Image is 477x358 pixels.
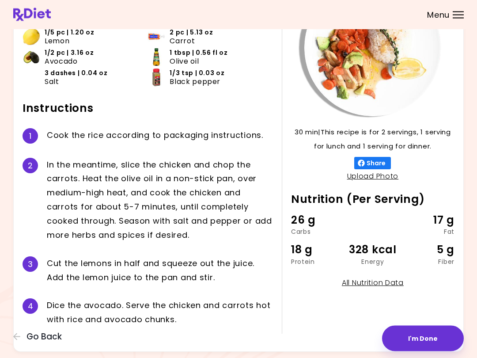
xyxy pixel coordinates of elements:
button: I'm Done [382,326,464,351]
div: 18 g [291,242,345,259]
span: 1/2 pc | 3.16 oz [45,49,94,57]
div: I n t h e m e a n t i m e , s l i c e t h e c h i c k e n a n d c h o p t h e c a r r o t s . H e... [47,158,273,243]
div: D i c e t h e a v o c a d o . S e r v e t h e c h i c k e n a n d c a r r o t s h o t w i t h r i... [47,299,273,327]
h2: Nutrition (Per Serving) [291,193,454,207]
div: 1 [23,129,38,144]
div: 5 g [400,242,454,259]
div: 26 g [291,212,345,229]
a: All Nutrition Data [342,278,404,288]
span: 1/3 tsp | 0.03 oz [170,69,224,78]
span: Menu [427,11,450,19]
span: Salt [45,78,59,86]
div: Energy [345,259,400,265]
span: 2 pc | 5.13 oz [170,29,213,37]
div: C o o k t h e r i c e a c c o r d i n g t o p a c k a g i n g i n s t r u c t i o n s . [47,129,273,144]
button: Go Back [13,332,66,342]
div: 4 [23,299,38,314]
span: 1/5 pc | 1.20 oz [45,29,94,37]
span: 1 tbsp | 0.56 fl oz [170,49,227,57]
div: C u t t h e l e m o n s i n h a l f a n d s q u e e z e o u t t h e j u i c e . A d d t h e l e m... [47,257,273,285]
span: Lemon [45,37,69,46]
span: Olive oil [170,57,199,66]
div: Carbs [291,229,345,235]
img: RxDiet [13,8,51,21]
div: Fat [400,229,454,235]
h2: Instructions [23,102,273,116]
div: Fiber [400,259,454,265]
div: 328 kcal [345,242,400,259]
div: 3 [23,257,38,272]
a: Upload Photo [347,171,399,182]
span: Avocado [45,57,77,66]
button: Share [354,157,391,170]
div: Protein [291,259,345,265]
div: 2 [23,158,38,174]
p: 30 min | This recipe is for 2 servings, 1 serving for lunch and 1 serving for dinner. [291,126,454,154]
span: Go Back [26,332,62,342]
span: 3 dashes | 0.04 oz [45,69,108,78]
span: Black pepper [170,78,220,86]
span: Carrot [170,37,195,46]
span: Share [365,160,387,167]
div: 17 g [400,212,454,229]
